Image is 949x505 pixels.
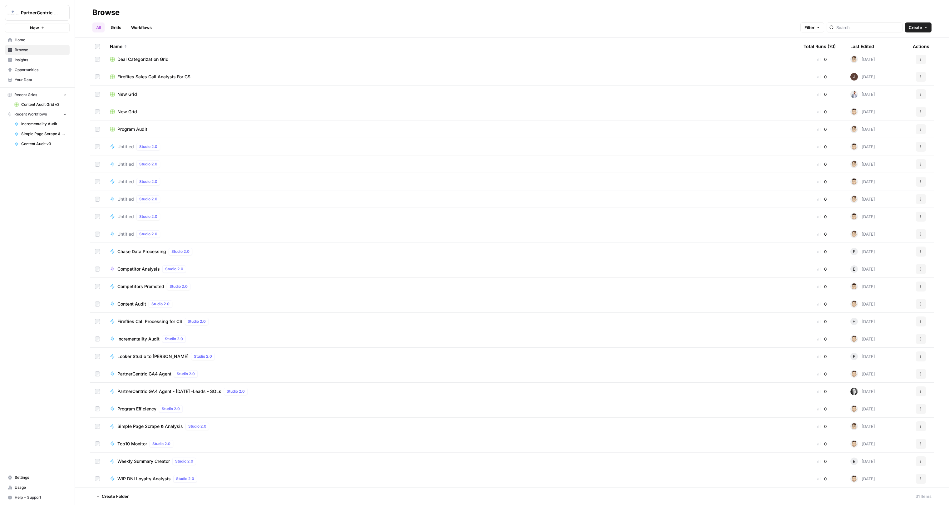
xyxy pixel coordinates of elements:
[850,143,858,150] img: j22vlec3s5as1jy706j54i2l8ae1
[117,406,156,412] span: Program Efficiency
[850,283,858,290] img: j22vlec3s5as1jy706j54i2l8ae1
[107,22,125,32] a: Grids
[5,493,70,503] button: Help + Support
[139,144,157,150] span: Studio 2.0
[188,319,206,324] span: Studio 2.0
[850,108,858,115] img: j22vlec3s5as1jy706j54i2l8ae1
[804,353,840,360] div: 0
[12,129,70,139] a: Simple Page Scrape & Analysis
[117,441,147,447] span: Top10 Monitor
[850,213,858,220] img: j22vlec3s5as1jy706j54i2l8ae1
[110,230,794,238] a: UntitledStudio 2.0
[850,56,858,63] img: j22vlec3s5as1jy706j54i2l8ae1
[804,74,840,80] div: 0
[804,371,840,377] div: 0
[804,301,840,307] div: 0
[853,353,855,360] span: E
[15,47,67,53] span: Browse
[850,300,858,308] img: j22vlec3s5as1jy706j54i2l8ae1
[117,196,134,202] span: Untitled
[117,74,190,80] span: Fireflies Sales Call Analysis For CS
[110,213,794,220] a: UntitledStudio 2.0
[850,265,875,273] div: [DATE]
[92,491,132,501] button: Create Folder
[110,300,794,308] a: Content AuditStudio 2.0
[110,195,794,203] a: UntitledStudio 2.0
[804,144,840,150] div: 0
[110,335,794,343] a: Incrementality AuditStudio 2.0
[850,388,875,395] div: [DATE]
[117,336,160,342] span: Incrementality Audit
[127,22,155,32] a: Workflows
[110,38,794,55] div: Name
[117,371,171,377] span: PartnerCentric GA4 Agent
[850,56,875,63] div: [DATE]
[850,388,858,395] img: iwpkzt6pb8zlfn825v7os22mxegd
[5,65,70,75] a: Opportunities
[804,248,840,255] div: 0
[21,141,67,147] span: Content Audit v3
[804,266,840,272] div: 0
[850,178,858,185] img: j22vlec3s5as1jy706j54i2l8ae1
[117,231,134,237] span: Untitled
[117,353,189,360] span: Looker Studio to [PERSON_NAME]
[15,475,67,480] span: Settings
[110,388,794,395] a: PartnerCentric GA4 Agent - [DATE] -Leads - SQLsStudio 2.0
[188,424,206,429] span: Studio 2.0
[850,213,875,220] div: [DATE]
[117,318,182,325] span: Fireflies Call Processing for CS
[30,25,39,31] span: New
[850,73,875,81] div: [DATE]
[92,7,120,17] div: Browse
[110,91,794,97] a: New Grid
[804,24,814,31] span: Filter
[12,139,70,149] a: Content Audit v3
[117,283,164,290] span: Competitors Promoted
[804,231,840,237] div: 0
[165,266,183,272] span: Studio 2.0
[850,125,875,133] div: [DATE]
[5,473,70,483] a: Settings
[176,476,194,482] span: Studio 2.0
[110,178,794,185] a: UntitledStudio 2.0
[853,266,855,272] span: E
[850,423,875,430] div: [DATE]
[92,22,105,32] a: All
[850,91,875,98] div: [DATE]
[15,57,67,63] span: Insights
[5,483,70,493] a: Usage
[15,485,67,490] span: Usage
[12,119,70,129] a: Incrementality Audit
[170,284,188,289] span: Studio 2.0
[850,353,875,360] div: [DATE]
[804,38,836,55] div: Total Runs (7d)
[5,23,70,32] button: New
[909,24,922,31] span: Create
[905,22,932,32] button: Create
[117,266,160,272] span: Competitor Analysis
[110,370,794,378] a: PartnerCentric GA4 AgentStudio 2.0
[850,440,875,448] div: [DATE]
[850,73,858,81] img: j8vxd7ohxwivcv5h69ifebi77j1o
[913,38,929,55] div: Actions
[117,161,134,167] span: Untitled
[110,265,794,273] a: Competitor AnalysisStudio 2.0
[117,213,134,220] span: Untitled
[15,67,67,73] span: Opportunities
[117,301,146,307] span: Content Audit
[850,160,858,168] img: j22vlec3s5as1jy706j54i2l8ae1
[850,440,858,448] img: j22vlec3s5as1jy706j54i2l8ae1
[850,91,858,98] img: 4wh1dpupaenwwo9fczs84o9gkrws
[5,35,70,45] a: Home
[21,102,67,107] span: Content Audit Grid v3
[110,109,794,115] a: New Grid
[110,56,794,62] a: Deal Categorization Grid
[804,196,840,202] div: 0
[804,388,840,395] div: 0
[21,10,59,16] span: PartnerCentric Sales Tools
[12,100,70,110] a: Content Audit Grid v3
[110,440,794,448] a: Top10 MonitorStudio 2.0
[175,458,193,464] span: Studio 2.0
[151,301,170,307] span: Studio 2.0
[5,110,70,119] button: Recent Workflows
